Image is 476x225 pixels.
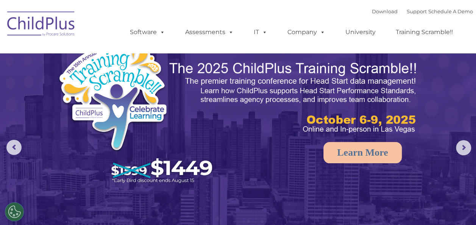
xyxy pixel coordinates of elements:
a: Learn More [323,142,402,163]
a: Software [122,25,173,40]
iframe: Chat Widget [438,189,476,225]
a: Training Scramble!! [388,25,460,40]
button: Cookies Settings [5,202,24,221]
a: Schedule A Demo [428,8,473,14]
a: Company [280,25,333,40]
a: Assessments [178,25,241,40]
a: Download [372,8,398,14]
a: University [338,25,383,40]
span: Phone number [105,81,137,87]
span: Last name [105,50,128,56]
a: Support [407,8,427,14]
img: ChildPlus by Procare Solutions [3,6,79,44]
font: | [372,8,473,14]
a: IT [246,25,275,40]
